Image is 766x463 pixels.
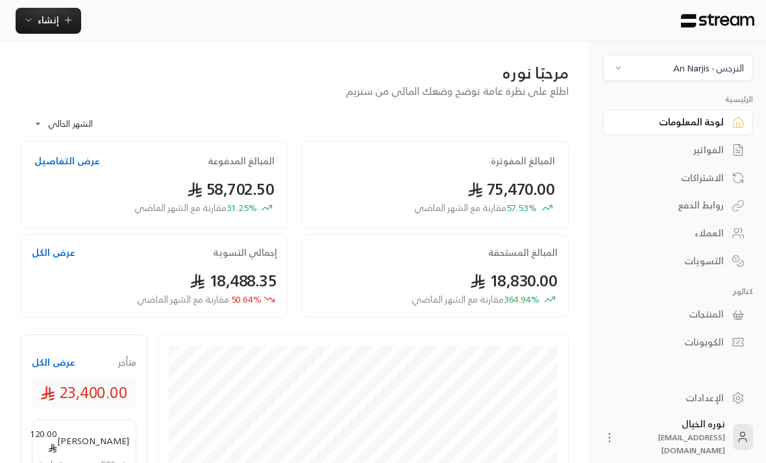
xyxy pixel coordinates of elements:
[134,199,227,216] span: مقارنة مع الشهر الماضي
[619,392,724,405] div: الإعدادات
[603,330,753,355] a: الكوبونات
[603,138,753,163] a: الفواتير
[467,175,555,203] span: 75,470.00
[40,381,129,405] span: 23,400.00
[603,193,753,218] a: روابط الدفع
[414,201,537,215] span: 57.53 %
[619,308,724,321] div: المنتجات
[603,94,753,105] p: الرئيسية
[134,201,257,215] span: 31.25 %
[619,144,724,156] div: الفواتير
[603,55,753,81] button: النرجس - An Narjis
[619,255,724,268] div: التسويات
[346,82,569,100] span: اطلع على نظرة عامة توضح وضعك المالي من ستريم
[137,293,262,307] span: 50.64 %
[603,110,753,135] a: لوحة المعلومات
[680,14,756,28] img: Logo
[491,155,555,168] h2: المبالغ المفوترة
[190,267,277,294] span: 18,488.35
[32,356,75,369] button: عرض الكل
[27,107,125,141] div: الشهر الحالي
[658,431,725,457] span: [EMAIL_ADDRESS][DOMAIN_NAME]
[213,246,277,259] h2: إجمالي التسوية
[673,61,744,75] div: النرجس - An Narjis
[38,12,59,28] span: إنشاء
[16,8,81,34] button: إنشاء
[187,175,275,203] span: 58,702.50
[414,199,506,216] span: مقارنة مع الشهر الماضي
[34,155,100,168] button: عرض التفاصيل
[603,302,753,327] a: المنتجات
[603,248,753,273] a: التسويات
[470,267,558,294] span: 18,830.00
[488,246,558,259] h2: المبالغ المستحقة
[208,155,275,168] h2: المبالغ المدفوعة
[412,293,539,307] span: 364.94 %
[619,199,724,212] div: روابط الدفع
[30,427,57,454] span: 120.00
[118,356,136,369] span: متأخر
[412,291,504,307] span: مقارنة مع الشهر الماضي
[21,62,569,83] div: مرحبًا نوره
[603,286,753,297] p: كتالوج
[603,221,753,246] a: العملاء
[57,434,129,447] span: [PERSON_NAME]
[624,418,725,457] div: نوره الخيال
[603,385,753,410] a: الإعدادات
[137,291,229,307] span: مقارنة مع الشهر الماضي
[619,336,724,349] div: الكوبونات
[32,246,75,259] button: عرض الكل
[603,165,753,190] a: الاشتراكات
[619,171,724,184] div: الاشتراكات
[619,116,724,129] div: لوحة المعلومات
[619,227,724,240] div: العملاء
